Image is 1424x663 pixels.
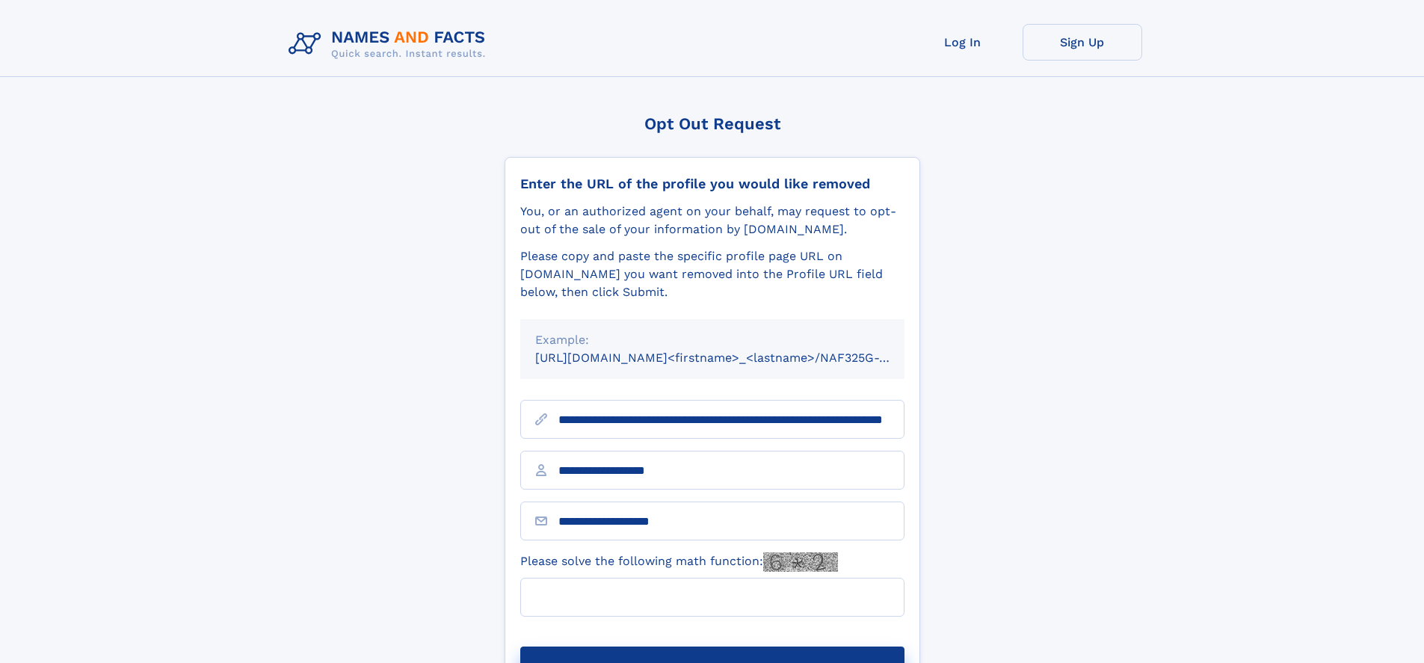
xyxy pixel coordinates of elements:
small: [URL][DOMAIN_NAME]<firstname>_<lastname>/NAF325G-xxxxxxxx [535,351,933,365]
a: Sign Up [1023,24,1142,61]
div: Enter the URL of the profile you would like removed [520,176,904,192]
label: Please solve the following math function: [520,552,838,572]
div: Opt Out Request [505,114,920,133]
div: Please copy and paste the specific profile page URL on [DOMAIN_NAME] you want removed into the Pr... [520,247,904,301]
div: Example: [535,331,890,349]
img: Logo Names and Facts [283,24,498,64]
a: Log In [903,24,1023,61]
div: You, or an authorized agent on your behalf, may request to opt-out of the sale of your informatio... [520,203,904,238]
